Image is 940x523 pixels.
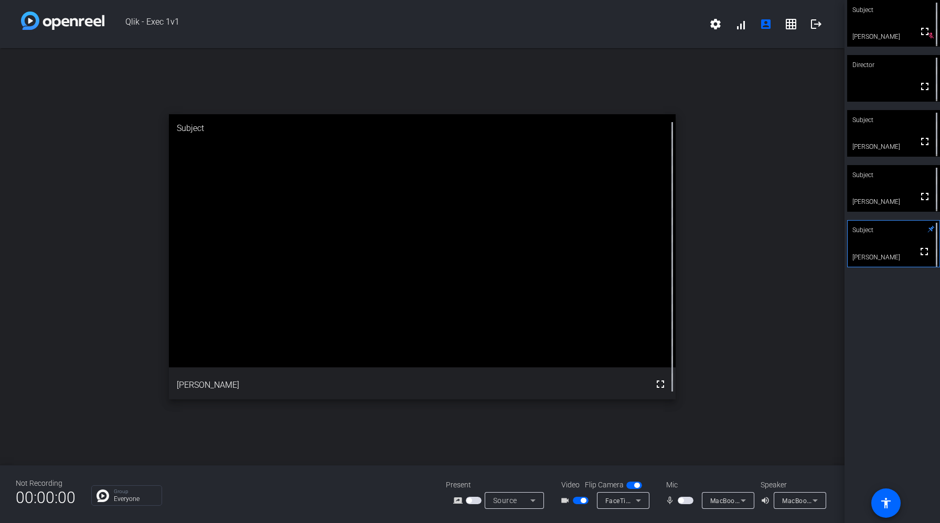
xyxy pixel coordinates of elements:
[761,494,773,507] mat-icon: volume_up
[847,220,940,240] div: Subject
[114,489,156,494] p: Group
[728,12,753,37] button: signal_cellular_alt
[918,135,931,148] mat-icon: fullscreen
[761,480,824,491] div: Speaker
[918,80,931,93] mat-icon: fullscreen
[709,18,722,30] mat-icon: settings
[446,480,551,491] div: Present
[16,485,76,510] span: 00:00:00
[710,496,817,505] span: MacBook Pro Microphone (Built-in)
[665,494,678,507] mat-icon: mic_none
[114,496,156,502] p: Everyone
[918,245,931,258] mat-icon: fullscreen
[97,489,109,502] img: Chat Icon
[656,480,761,491] div: Mic
[453,494,466,507] mat-icon: screen_share_outline
[810,18,822,30] mat-icon: logout
[847,55,940,75] div: Director
[785,18,797,30] mat-icon: grid_on
[169,114,676,143] div: Subject
[918,190,931,203] mat-icon: fullscreen
[16,478,76,489] div: Not Recording
[493,496,517,505] span: Source
[560,494,573,507] mat-icon: videocam_outline
[880,497,892,509] mat-icon: accessibility
[585,480,624,491] span: Flip Camera
[782,496,881,505] span: MacBook Pro Speakers (Built-in)
[847,165,940,185] div: Subject
[847,110,940,130] div: Subject
[104,12,703,37] span: Qlik - Exec 1v1
[654,378,667,390] mat-icon: fullscreen
[918,25,931,38] mat-icon: fullscreen
[605,496,740,505] span: FaceTime HD Camera (Built-in) (05ac:8514)
[561,480,580,491] span: Video
[21,12,104,30] img: white-gradient.svg
[760,18,772,30] mat-icon: account_box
